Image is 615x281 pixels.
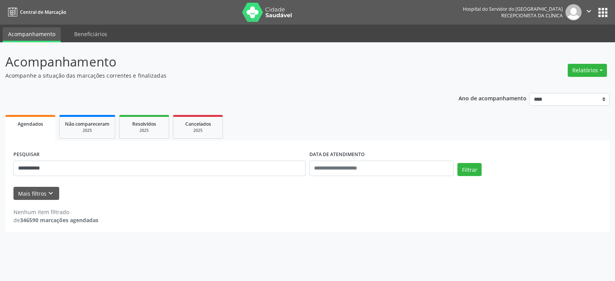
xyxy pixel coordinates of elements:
[20,9,66,15] span: Central de Marcação
[13,216,98,224] div: de
[585,7,593,15] i: 
[5,52,428,71] p: Acompanhamento
[501,12,563,19] span: Recepcionista da clínica
[565,4,582,20] img: img
[20,216,98,224] strong: 346590 marcações agendadas
[5,6,66,18] a: Central de Marcação
[185,121,211,127] span: Cancelados
[69,27,113,41] a: Beneficiários
[596,6,610,19] button: apps
[459,93,527,103] p: Ano de acompanhamento
[309,149,365,161] label: DATA DE ATENDIMENTO
[125,128,163,133] div: 2025
[568,64,607,77] button: Relatórios
[132,121,156,127] span: Resolvidos
[18,121,43,127] span: Agendados
[179,128,217,133] div: 2025
[47,189,55,198] i: keyboard_arrow_down
[13,187,59,200] button: Mais filtroskeyboard_arrow_down
[3,27,61,42] a: Acompanhamento
[13,208,98,216] div: Nenhum item filtrado
[65,128,110,133] div: 2025
[457,163,482,176] button: Filtrar
[65,121,110,127] span: Não compareceram
[5,71,428,80] p: Acompanhe a situação das marcações correntes e finalizadas
[13,149,40,161] label: PESQUISAR
[582,4,596,20] button: 
[463,6,563,12] div: Hospital do Servidor do [GEOGRAPHIC_DATA]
